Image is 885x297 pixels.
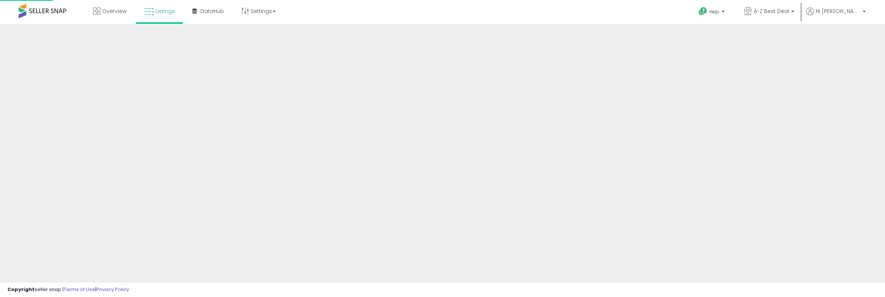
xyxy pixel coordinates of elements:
[709,9,719,15] span: Help
[102,7,126,15] span: Overview
[155,7,175,15] span: Listings
[201,7,224,15] span: DataHub
[816,7,860,15] span: Hi [PERSON_NAME]
[7,286,35,293] strong: Copyright
[806,7,866,24] a: Hi [PERSON_NAME]
[64,286,95,293] a: Terms of Use
[7,286,129,293] div: seller snap | |
[96,286,129,293] a: Privacy Policy
[698,7,708,16] i: Get Help
[754,7,789,15] span: A-Z Best Deal
[693,1,732,24] a: Help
